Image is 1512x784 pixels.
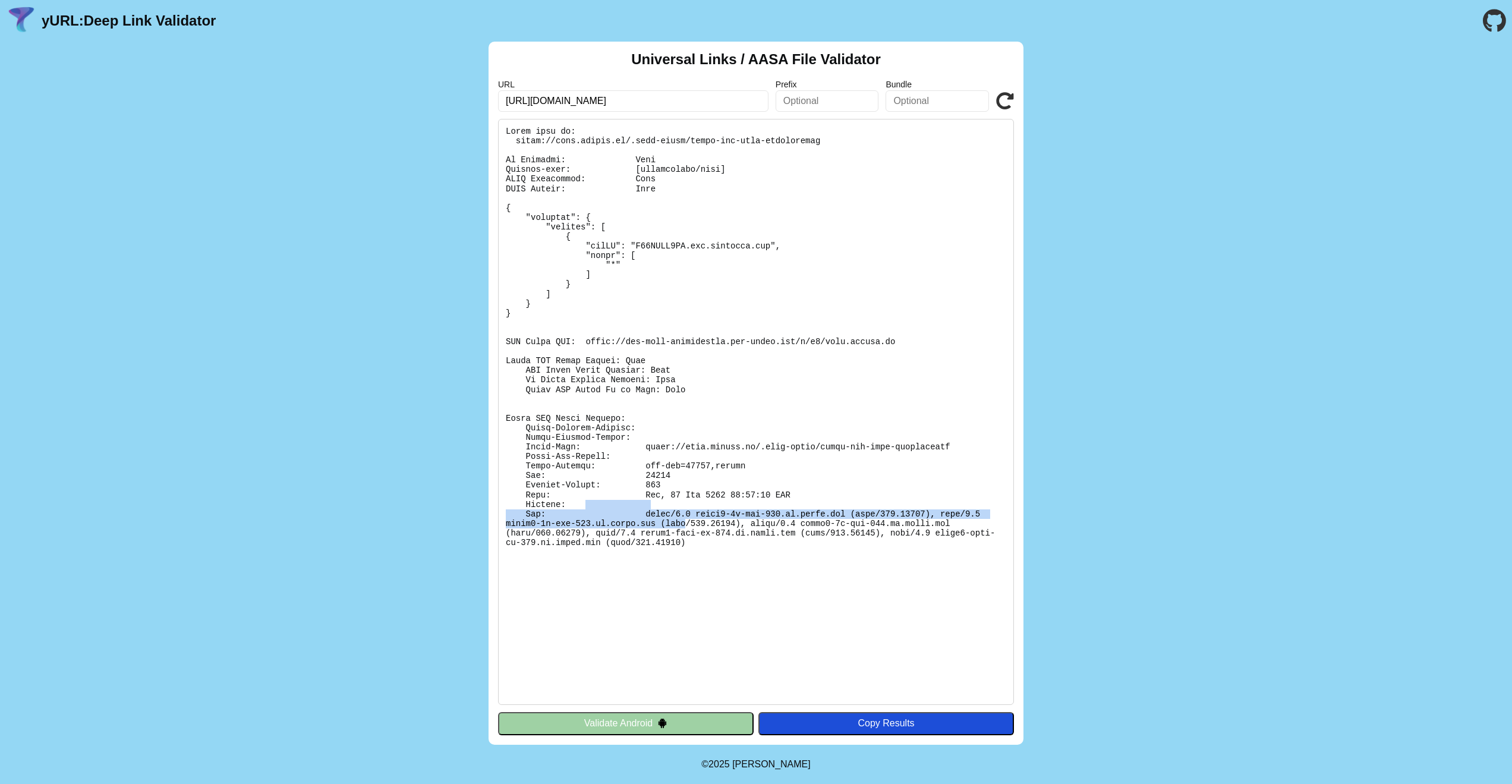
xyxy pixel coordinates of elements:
button: Copy Results [758,712,1014,735]
span: 2025 [708,759,730,769]
label: Prefix [776,80,879,89]
img: droidIcon.svg [657,718,667,728]
a: Michael Ibragimchayev's Personal Site [732,759,811,769]
input: Optional [776,90,879,112]
div: Copy Results [764,718,1008,729]
input: Required [498,90,768,112]
footer: © [701,745,810,784]
a: yURL:Deep Link Validator [42,12,216,29]
button: Validate Android [498,712,754,735]
input: Optional [886,90,989,112]
img: yURL Logo [6,5,37,36]
label: URL [498,80,768,89]
label: Bundle [886,80,989,89]
pre: Lorem ipsu do: sitam://cons.adipis.el/.sedd-eiusm/tempo-inc-utla-etdoloremag Al Enimadmi: Veni Qu... [498,119,1014,705]
h2: Universal Links / AASA File Validator [631,51,881,68]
